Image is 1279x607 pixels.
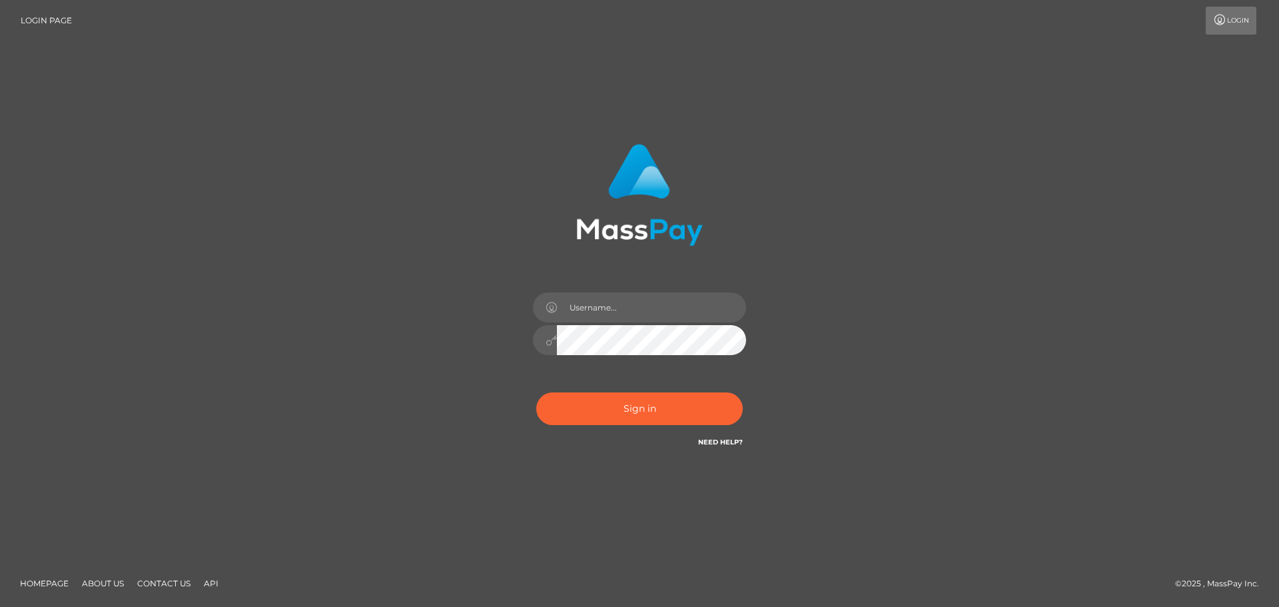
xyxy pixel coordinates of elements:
img: MassPay Login [576,144,703,246]
a: Homepage [15,573,74,594]
button: Sign in [536,392,743,425]
a: Need Help? [698,438,743,446]
a: Login [1206,7,1256,35]
a: About Us [77,573,129,594]
div: © 2025 , MassPay Inc. [1175,576,1269,591]
a: API [199,573,224,594]
a: Login Page [21,7,72,35]
input: Username... [557,293,746,322]
a: Contact Us [132,573,196,594]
